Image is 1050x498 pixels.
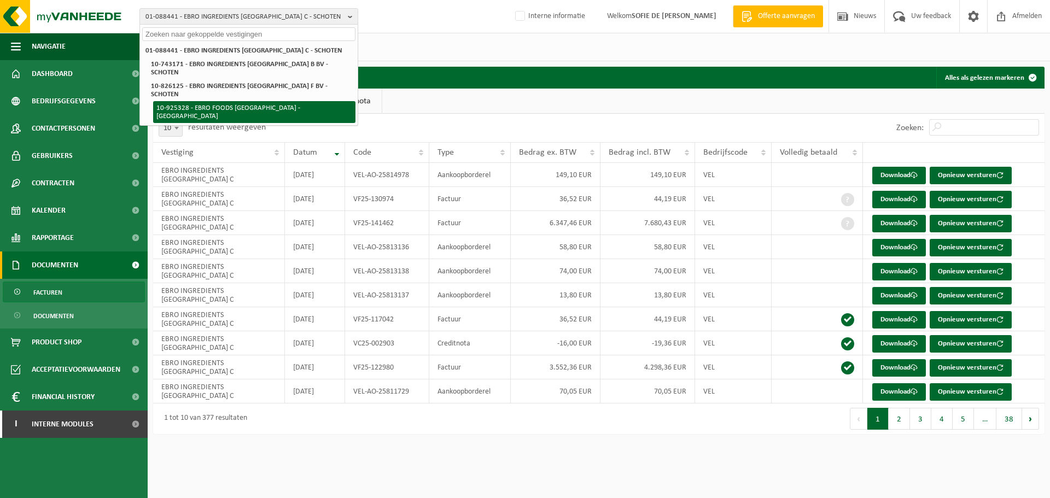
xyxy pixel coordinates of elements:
[159,120,183,137] span: 10
[850,408,867,430] button: Previous
[153,235,285,259] td: EBRO INGREDIENTS [GEOGRAPHIC_DATA] C
[872,263,926,280] a: Download
[429,283,511,307] td: Aankoopborderel
[11,411,21,438] span: I
[511,283,600,307] td: 13,80 EUR
[600,187,695,211] td: 44,19 EUR
[32,169,74,197] span: Contracten
[429,163,511,187] td: Aankoopborderel
[600,211,695,235] td: 7.680,43 EUR
[145,9,343,25] span: 01-088441 - EBRO INGREDIENTS [GEOGRAPHIC_DATA] C - SCHOTEN
[33,306,74,326] span: Documenten
[695,355,772,379] td: VEL
[159,409,247,429] div: 1 tot 10 van 377 resultaten
[930,191,1012,208] button: Opnieuw versturen
[145,47,342,54] strong: 01-088441 - EBRO INGREDIENTS [GEOGRAPHIC_DATA] C - SCHOTEN
[930,167,1012,184] button: Opnieuw versturen
[600,331,695,355] td: -19,36 EUR
[345,355,429,379] td: VF25-122980
[600,307,695,331] td: 44,19 EUR
[695,283,772,307] td: VEL
[345,283,429,307] td: VEL-AO-25813137
[930,215,1012,232] button: Opnieuw versturen
[153,259,285,283] td: EBRO INGREDIENTS [GEOGRAPHIC_DATA] C
[285,187,346,211] td: [DATE]
[429,331,511,355] td: Creditnota
[872,287,926,304] a: Download
[1022,408,1039,430] button: Next
[733,5,823,27] a: Offerte aanvragen
[931,408,953,430] button: 4
[930,287,1012,304] button: Opnieuw versturen
[695,379,772,403] td: VEL
[910,408,931,430] button: 3
[695,307,772,331] td: VEL
[345,235,429,259] td: VEL-AO-25813136
[437,148,454,157] span: Type
[153,211,285,235] td: EBRO INGREDIENTS [GEOGRAPHIC_DATA] C
[511,331,600,355] td: -16,00 EUR
[159,121,182,136] span: 10
[889,408,910,430] button: 2
[632,12,716,20] strong: SOFIE DE [PERSON_NAME]
[33,282,62,303] span: Facturen
[153,331,285,355] td: EBRO INGREDIENTS [GEOGRAPHIC_DATA] C
[872,311,926,329] a: Download
[32,329,81,356] span: Product Shop
[511,259,600,283] td: 74,00 EUR
[511,307,600,331] td: 36,52 EUR
[755,11,818,22] span: Offerte aanvragen
[872,359,926,377] a: Download
[695,259,772,283] td: VEL
[153,355,285,379] td: EBRO INGREDIENTS [GEOGRAPHIC_DATA] C
[153,187,285,211] td: EBRO INGREDIENTS [GEOGRAPHIC_DATA] C
[974,408,996,430] span: …
[32,60,73,87] span: Dashboard
[996,408,1022,430] button: 38
[429,355,511,379] td: Factuur
[285,211,346,235] td: [DATE]
[429,187,511,211] td: Factuur
[293,148,317,157] span: Datum
[703,148,748,157] span: Bedrijfscode
[345,163,429,187] td: VEL-AO-25814978
[153,307,285,331] td: EBRO INGREDIENTS [GEOGRAPHIC_DATA] C
[609,148,670,157] span: Bedrag incl. BTW
[429,235,511,259] td: Aankoopborderel
[511,163,600,187] td: 149,10 EUR
[32,87,96,115] span: Bedrijfsgegevens
[953,408,974,430] button: 5
[429,307,511,331] td: Factuur
[345,187,429,211] td: VF25-130974
[32,33,66,60] span: Navigatie
[511,379,600,403] td: 70,05 EUR
[600,259,695,283] td: 74,00 EUR
[353,148,371,157] span: Code
[151,83,328,98] strong: 10-826125 - EBRO INGREDIENTS [GEOGRAPHIC_DATA] F BV - SCHOTEN
[32,197,66,224] span: Kalender
[600,355,695,379] td: 4.298,36 EUR
[930,359,1012,377] button: Opnieuw versturen
[872,239,926,256] a: Download
[161,148,194,157] span: Vestiging
[872,191,926,208] a: Download
[32,142,73,169] span: Gebruikers
[3,282,145,302] a: Facturen
[872,167,926,184] a: Download
[695,163,772,187] td: VEL
[345,259,429,283] td: VEL-AO-25813138
[32,115,95,142] span: Contactpersonen
[139,8,358,25] button: 01-088441 - EBRO INGREDIENTS [GEOGRAPHIC_DATA] C - SCHOTEN
[936,67,1043,89] button: Alles als gelezen markeren
[695,211,772,235] td: VEL
[600,379,695,403] td: 70,05 EUR
[32,251,78,279] span: Documenten
[285,259,346,283] td: [DATE]
[188,123,266,132] label: resultaten weergeven
[285,163,346,187] td: [DATE]
[153,379,285,403] td: EBRO INGREDIENTS [GEOGRAPHIC_DATA] C
[345,331,429,355] td: VC25-002903
[600,235,695,259] td: 58,80 EUR
[285,307,346,331] td: [DATE]
[867,408,889,430] button: 1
